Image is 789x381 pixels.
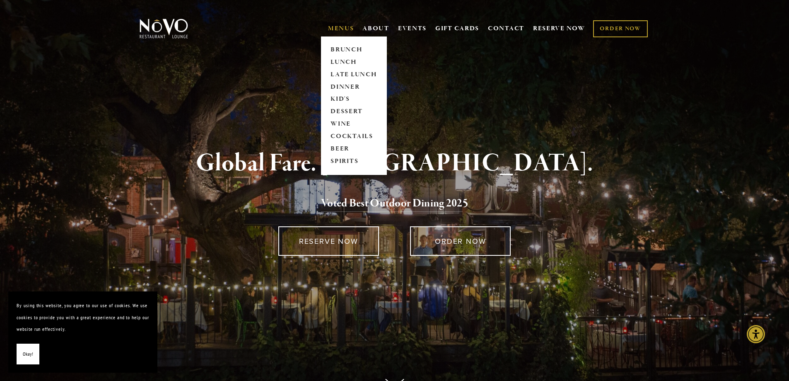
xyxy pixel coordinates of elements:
section: Cookie banner [8,291,157,373]
h2: 5 [153,195,636,212]
a: Voted Best Outdoor Dining 202 [321,196,463,212]
button: Okay! [17,344,39,365]
a: DINNER [328,81,380,93]
a: ORDER NOW [410,226,511,256]
a: COCKTAILS [328,131,380,143]
a: CONTACT [488,21,524,36]
a: BRUNCH [328,44,380,56]
a: ORDER NOW [593,20,647,37]
img: Novo Restaurant &amp; Lounge [138,18,190,39]
a: ABOUT [362,24,389,33]
a: LATE LUNCH [328,68,380,81]
strong: Global Fare. [GEOGRAPHIC_DATA]. [196,148,593,179]
a: MENUS [328,24,354,33]
a: LUNCH [328,56,380,68]
a: KID'S [328,93,380,106]
a: WINE [328,118,380,131]
a: EVENTS [398,24,427,33]
p: By using this website, you agree to our use of cookies. We use cookies to provide you with a grea... [17,300,149,335]
a: SPIRITS [328,155,380,168]
a: RESERVE NOW [533,21,585,36]
div: Accessibility Menu [747,325,765,343]
span: Okay! [23,348,33,360]
a: BEER [328,143,380,155]
a: GIFT CARDS [435,21,479,36]
a: RESERVE NOW [278,226,379,256]
a: DESSERT [328,106,380,118]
